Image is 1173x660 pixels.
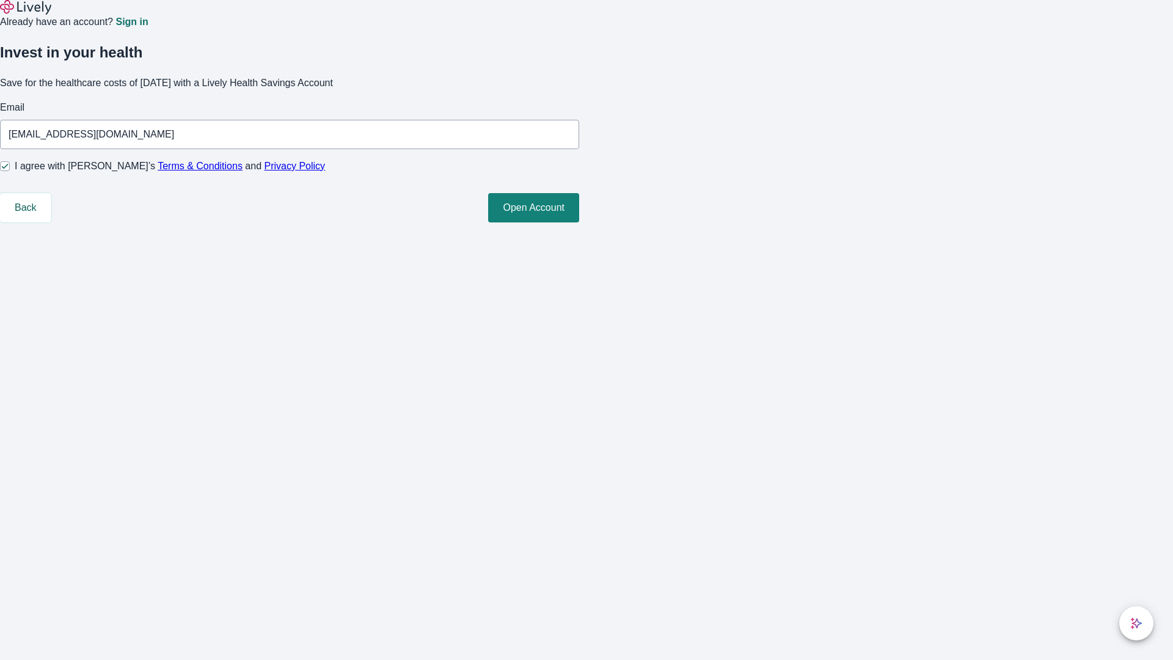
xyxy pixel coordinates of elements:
a: Terms & Conditions [158,161,243,171]
a: Sign in [115,17,148,27]
svg: Lively AI Assistant [1130,617,1142,629]
button: chat [1119,606,1153,640]
a: Privacy Policy [265,161,326,171]
button: Open Account [488,193,579,222]
span: I agree with [PERSON_NAME]’s and [15,159,325,174]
